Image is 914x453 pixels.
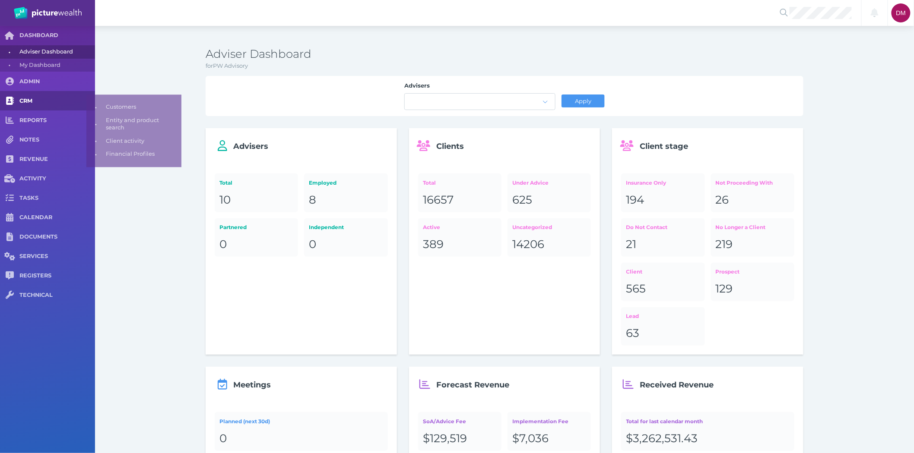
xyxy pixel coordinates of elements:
[19,272,95,280] span: REGISTERS
[86,145,106,156] span: •
[86,131,181,145] a: •Client activity
[512,224,552,230] span: Uncategorized
[626,179,666,186] span: Insurance Only
[640,380,714,390] span: Received Revenue
[626,431,790,446] div: $3,262,531.43
[19,195,95,202] span: TASKS
[19,253,95,260] span: SERVICES
[437,142,464,151] span: Clients
[233,142,268,151] span: Advisers
[896,9,906,16] span: DM
[19,233,95,241] span: DOCUMENTS
[106,110,178,131] span: Entity and product search
[233,380,271,390] span: Meetings
[19,78,95,85] span: ADMIN
[86,115,106,126] span: •
[508,412,591,450] a: Implementation Fee$7,036
[215,173,298,212] a: Total10
[219,431,383,446] div: 0
[621,412,794,450] a: Total for last calendar month$3,262,531.43
[19,175,95,182] span: ACTIVITY
[423,237,497,252] div: 389
[19,117,95,124] span: REPORTS
[86,97,181,110] a: •Customers
[512,237,586,252] div: 14206
[106,144,178,157] span: Financial Profiles
[309,224,344,230] span: Independent
[86,132,106,143] span: •
[512,431,586,446] div: $7,036
[19,98,95,105] span: CRM
[437,380,510,390] span: Forecast Revenue
[716,268,740,275] span: Prospect
[106,131,178,145] span: Client activity
[423,224,440,230] span: Active
[423,179,436,186] span: Total
[512,179,549,186] span: Under Advice
[418,412,501,450] a: SoA/Advice Fee$129,519
[571,98,595,104] span: Apply
[562,94,605,107] button: Apply
[626,224,668,230] span: Do Not Contact
[716,179,773,186] span: Not Proceeding With
[86,110,181,131] a: •Entity and product search
[626,193,700,208] div: 194
[19,45,92,59] span: Adviser Dashboard
[508,173,591,212] a: Under Advice625
[219,179,232,186] span: Total
[716,237,790,252] div: 219
[309,179,337,186] span: Employed
[404,82,555,93] label: Advisers
[215,412,388,450] a: Planned (next 30d)0
[512,193,586,208] div: 625
[716,224,766,230] span: No Longer a Client
[423,193,497,208] div: 16657
[86,98,106,109] span: •
[19,214,95,221] span: CALENDAR
[626,418,703,425] span: Total for last calendar month
[309,193,383,208] div: 8
[626,268,643,275] span: Client
[206,47,803,62] h3: Adviser Dashboard
[219,224,247,230] span: Partnered
[626,326,700,341] div: 63
[106,97,178,110] span: Customers
[19,32,95,39] span: DASHBOARD
[892,3,911,22] div: Dee Molloy
[19,292,95,299] span: TECHNICAL
[19,59,92,72] span: My Dashboard
[626,313,639,319] span: Lead
[206,62,803,70] p: for PW Advisory
[215,218,298,257] a: Partnered0
[219,193,293,208] div: 10
[716,282,790,296] div: 129
[304,173,387,212] a: Employed8
[512,418,568,425] span: Implementation Fee
[423,418,466,425] span: SoA/Advice Fee
[309,237,383,252] div: 0
[14,7,82,19] img: PW
[626,282,700,296] div: 565
[423,431,497,446] div: $129,519
[86,144,181,157] a: •Financial Profiles
[418,173,501,212] a: Total16657
[219,418,270,425] span: Planned (next 30d)
[626,237,700,252] div: 21
[19,136,95,144] span: NOTES
[19,156,95,163] span: REVENUE
[304,218,387,257] a: Independent0
[418,218,501,257] a: Active389
[219,237,293,252] div: 0
[640,142,688,151] span: Client stage
[716,193,790,208] div: 26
